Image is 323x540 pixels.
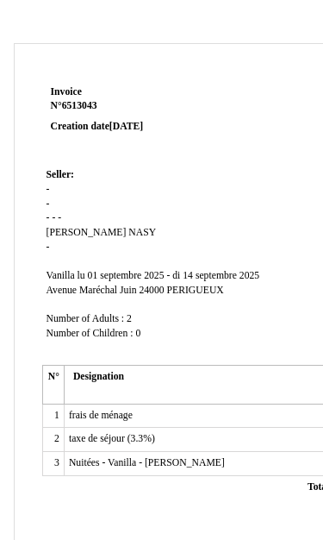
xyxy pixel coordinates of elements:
span: 0 [135,328,140,339]
span: - [47,198,50,210]
span: Number of Adults : [47,313,125,324]
span: Number of Children : [47,328,134,339]
span: Seller: [47,169,74,180]
span: - [47,184,50,195]
span: PERIGUEUX [167,285,224,296]
span: NASY [128,227,156,238]
span: - [58,212,61,223]
span: Avenue Maréchal Juin [47,285,137,296]
td: 3 [42,452,64,476]
td: 2 [42,428,64,452]
strong: N° [51,99,257,113]
th: N° [42,366,64,404]
span: taxe de séjour (3.3%) [69,433,155,444]
span: frais de ménage [69,410,133,421]
span: 2 [127,313,132,324]
span: - [52,212,55,223]
span: Nuitées - Vanilla - [PERSON_NAME] [69,457,225,468]
span: [PERSON_NAME] [47,227,127,238]
span: Invoice [51,86,82,97]
span: 24000 [139,285,164,296]
span: [DATE] [109,121,143,132]
span: lu 01 septembre 2025 - di 14 septembre 2025 [78,270,260,281]
span: - [47,212,50,223]
td: 1 [42,404,64,428]
span: Vanilla [47,270,75,281]
span: 6513043 [62,100,97,111]
strong: Creation date [51,121,144,132]
span: - [47,242,50,253]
